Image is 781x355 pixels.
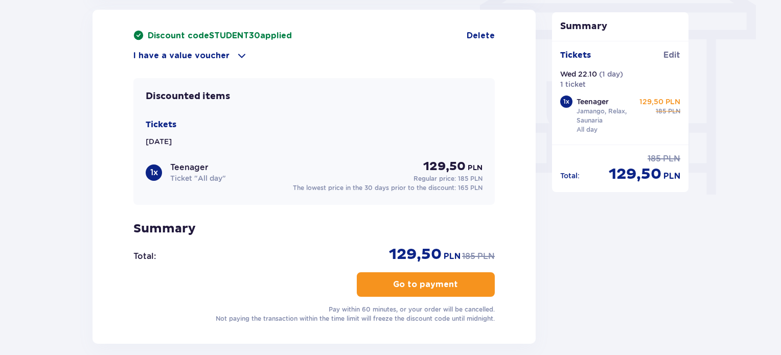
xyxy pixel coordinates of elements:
a: Delete [467,30,495,41]
span: PLN [444,251,461,262]
span: 129,50 [609,164,661,184]
span: Edit [663,50,680,61]
span: PLN [663,171,680,182]
img: rounded green checkmark [133,30,144,40]
span: STUDENT30 [209,32,260,40]
p: Go to payment [393,279,458,290]
p: [DATE] [146,136,172,147]
span: PLN [477,251,495,262]
p: Jamango, Relax, Saunaria [577,107,644,125]
p: ( 1 day ) [599,69,623,79]
p: Regular price: [414,174,483,183]
p: Teenager [577,97,609,107]
span: 185 PLN [458,175,483,182]
p: Tickets [146,119,176,130]
div: 1 x [560,96,572,108]
span: 129,50 [389,245,442,264]
p: Total : [560,171,580,181]
p: Total : [133,251,156,262]
p: Summary [552,20,689,33]
p: The lowest price in the 30 days prior to the discount: [293,183,483,193]
button: Go to payment [357,272,495,297]
p: 129,50 PLN [639,97,680,107]
span: 185 [648,153,661,164]
p: All day [577,125,598,134]
span: PLN [468,163,483,173]
p: I have a value voucher [133,50,229,61]
span: PLN [668,107,680,116]
span: 185 [656,107,666,116]
p: Ticket "All day" [170,173,226,183]
p: Teenager [170,162,209,173]
p: 1 ticket [560,79,586,89]
span: 185 [462,251,475,262]
p: Discount code applied [148,30,292,41]
p: Pay within 60 minutes, or your order will be cancelled. Not paying the transaction within the tim... [216,305,495,323]
span: 165 PLN [458,184,483,192]
p: Summary [133,221,495,236]
span: PLN [663,153,680,164]
p: Tickets [560,50,591,61]
p: Wed 22.10 [560,69,597,79]
div: 1 x [146,164,162,181]
span: 129,50 [423,159,466,174]
p: Discounted items [146,90,230,103]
